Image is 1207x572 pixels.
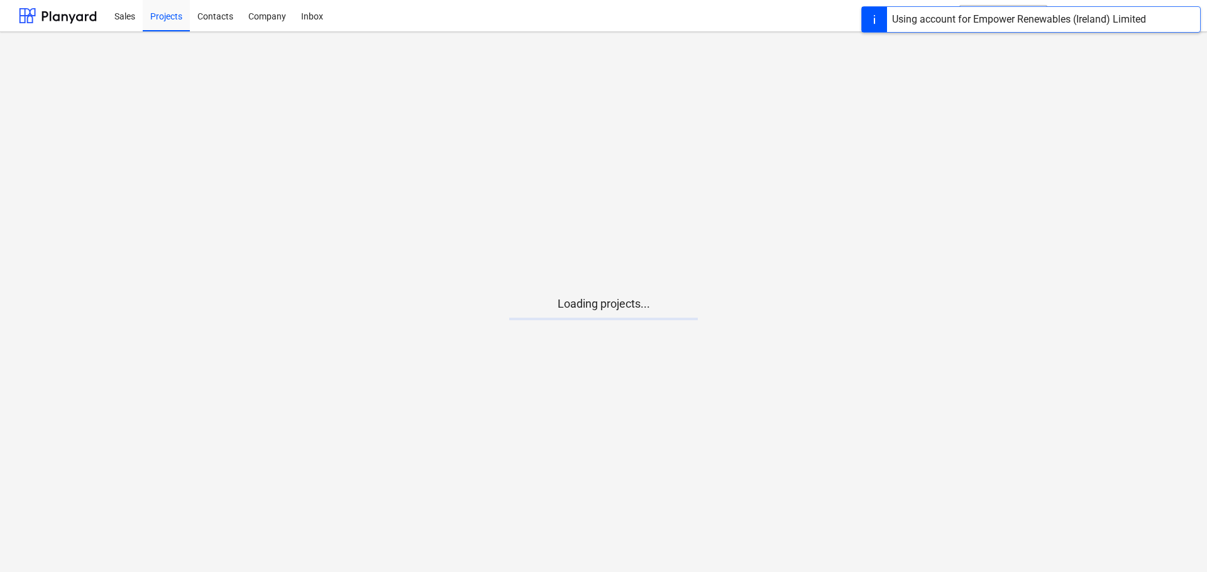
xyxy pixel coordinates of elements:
[892,12,1146,27] div: Using account for Empower Renewables (Ireland) Limited
[509,296,698,311] p: Loading projects...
